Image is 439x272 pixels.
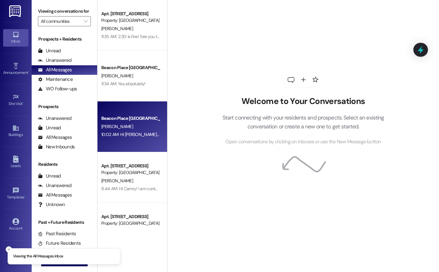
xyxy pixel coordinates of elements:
a: Templates • [3,185,28,202]
div: All Messages [38,134,72,141]
div: Past + Future Residents [32,219,97,226]
div: All Messages [38,67,72,73]
div: Past Residents [38,230,76,237]
div: Property: [GEOGRAPHIC_DATA] [GEOGRAPHIC_DATA] [101,220,160,227]
div: Maintenance [38,76,73,83]
a: Buildings [3,123,28,140]
span: Open conversations by clicking on inboxes or use the New Message button [225,138,381,146]
a: Account [3,216,28,233]
img: ResiDesk Logo [9,5,22,17]
div: Beacon Place [GEOGRAPHIC_DATA] Prospect [101,115,160,122]
a: Support [3,247,28,264]
span: • [28,69,29,74]
div: WO Follow-ups [38,86,77,92]
span: [PERSON_NAME] [101,73,133,79]
div: Unread [38,173,61,179]
div: 11:34 AM: Yes absolutely! [101,81,146,87]
span: [PERSON_NAME] [101,178,133,184]
p: Viewing the All Messages inbox [13,254,63,259]
p: Start connecting with your residents and prospects. Select an existing conversation or create a n... [213,113,394,131]
label: Viewing conversations for [38,6,91,16]
a: Site Visit • [3,92,28,109]
a: Inbox [3,29,28,46]
div: Prospects + Residents [32,36,97,42]
span: [PERSON_NAME] [101,124,133,129]
div: Unread [38,125,61,131]
div: Property: [GEOGRAPHIC_DATA] [GEOGRAPHIC_DATA] [101,17,160,24]
div: 11:35 AM: 2:30 is fine! See you then! [101,34,165,39]
div: Unknown [38,201,65,208]
div: Unanswered [38,115,72,122]
span: • [24,194,25,198]
div: Apt. [STREET_ADDRESS] [101,10,160,17]
div: Prospects [32,103,97,110]
div: Unanswered [38,182,72,189]
a: Leads [3,154,28,171]
span: • [23,100,24,105]
input: All communities [41,16,81,26]
div: Future Residents [38,240,81,247]
h2: Welcome to Your Conversations [213,96,394,107]
button: Close toast [6,246,12,253]
i:  [84,19,87,24]
span: [PERSON_NAME] [101,26,133,31]
div: Apt. [STREET_ADDRESS] [101,213,160,220]
div: Property: [GEOGRAPHIC_DATA] [GEOGRAPHIC_DATA] [101,169,160,176]
div: Unread [38,48,61,54]
div: Residents [32,161,97,168]
div: All Messages [38,192,72,198]
div: Unanswered [38,57,72,64]
div: Beacon Place [GEOGRAPHIC_DATA] Prospect [101,64,160,71]
div: New Inbounds [38,144,75,150]
div: Apt. [STREET_ADDRESS] [101,163,160,169]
